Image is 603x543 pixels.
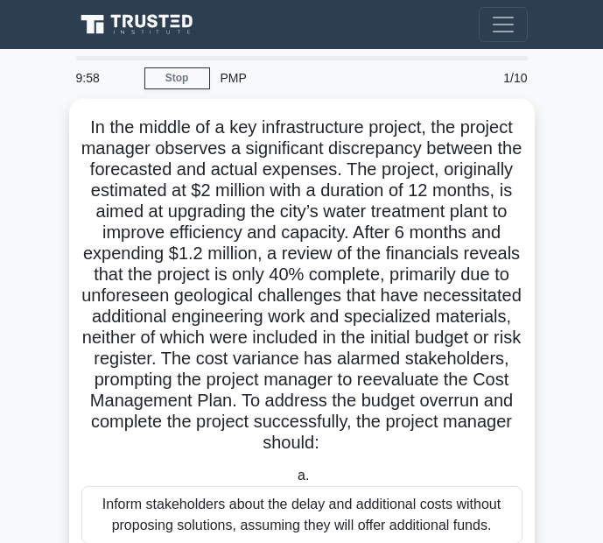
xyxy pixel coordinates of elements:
[298,468,309,483] span: a.
[66,60,144,95] div: 9:58
[459,60,538,95] div: 1/10
[144,67,210,89] a: Stop
[210,60,459,95] div: PMP
[479,7,528,42] button: Toggle navigation
[80,116,524,455] h5: In the middle of a key infrastructure project, the project manager observes a significant discrep...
